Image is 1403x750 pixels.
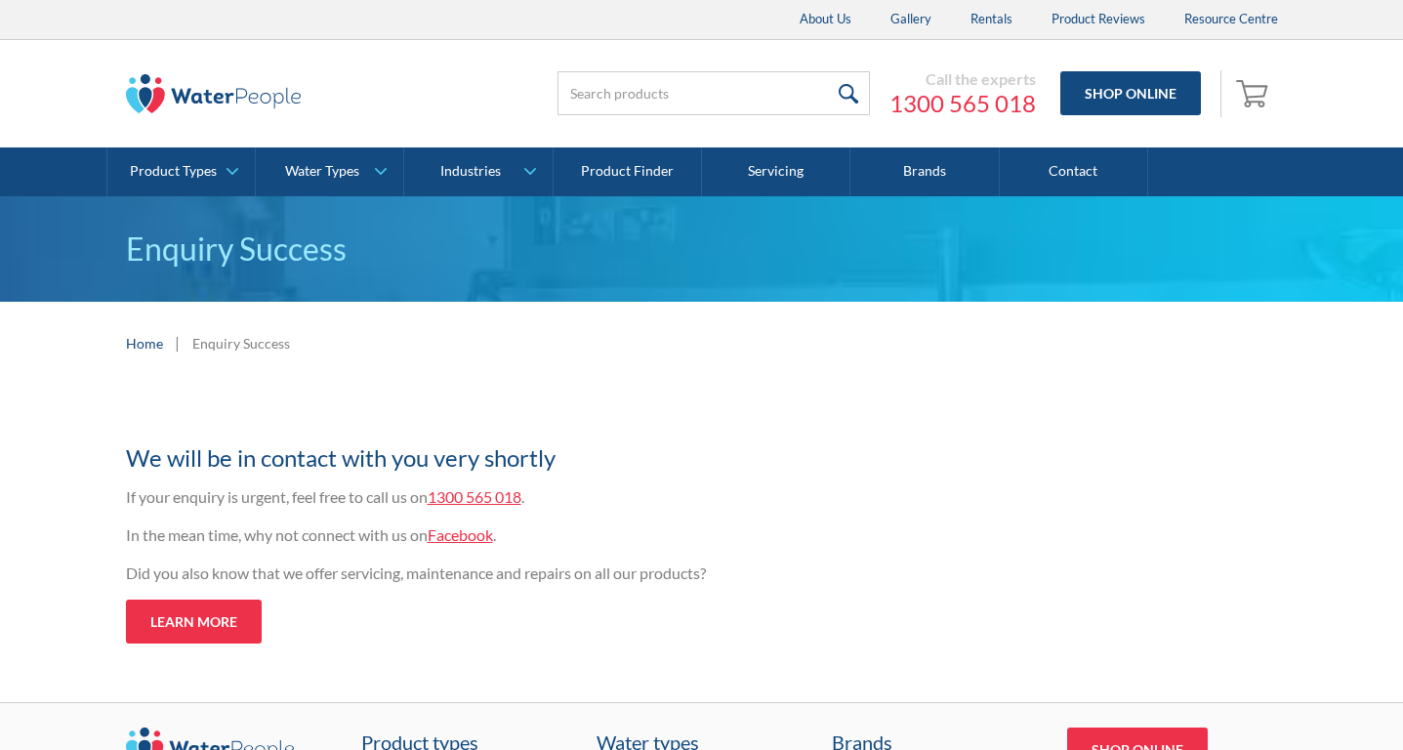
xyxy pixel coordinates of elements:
[428,487,521,506] a: 1300 565 018
[126,485,887,509] p: If your enquiry is urgent, feel free to call us on .
[126,404,887,431] h1: Thank you for your enquiry
[192,333,290,354] div: Enquiry Success
[404,147,552,196] a: Industries
[557,71,870,115] input: Search products
[1236,77,1273,108] img: shopping cart
[126,226,1278,272] p: Enquiry Success
[107,147,255,196] a: Product Types
[702,147,850,196] a: Servicing
[554,147,702,196] a: Product Finder
[850,147,999,196] a: Brands
[889,89,1036,118] a: 1300 565 018
[126,74,302,113] img: The Water People
[126,600,262,644] a: Learn more
[440,163,501,180] div: Industries
[428,525,493,544] a: Facebook
[889,69,1036,89] div: Call the experts
[126,440,887,476] h2: We will be in contact with you very shortly
[126,333,163,354] a: Home
[1060,71,1201,115] a: Shop Online
[126,562,887,585] p: Did you also know that we offer servicing, maintenance and repairs on all our products?
[1000,147,1148,196] a: Contact
[126,523,887,547] p: In the mean time, why not connect with us on .
[285,163,359,180] div: Water Types
[173,331,183,354] div: |
[256,147,403,196] a: Water Types
[1231,70,1278,117] a: Open cart
[130,163,217,180] div: Product Types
